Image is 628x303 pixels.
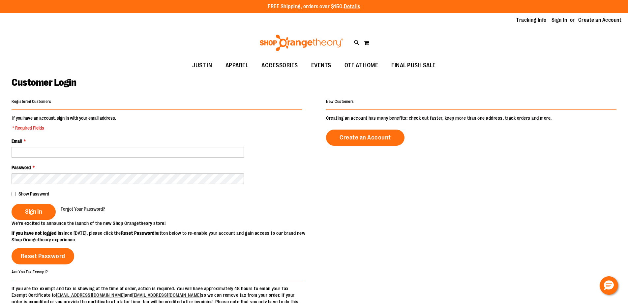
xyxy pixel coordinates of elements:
strong: Reset Password [121,230,155,236]
span: JUST IN [192,58,212,73]
span: Create an Account [340,134,391,141]
strong: New Customers [326,99,354,104]
a: Sign In [552,16,567,24]
a: ACCESSORIES [255,58,305,73]
strong: Registered Customers [12,99,51,104]
span: Show Password [18,191,49,197]
span: FINAL PUSH SALE [391,58,436,73]
a: Create an Account [578,16,622,24]
p: since [DATE], please click the button below to re-enable your account and gain access to our bran... [12,230,314,243]
p: Creating an account has many benefits: check out faster, keep more than one address, track orders... [326,115,616,121]
span: Email [12,138,22,144]
a: Forgot Your Password? [61,206,105,212]
span: EVENTS [311,58,331,73]
legend: If you have an account, sign in with your email address. [12,115,117,131]
a: [EMAIL_ADDRESS][DOMAIN_NAME] [56,292,125,298]
span: Sign In [25,208,42,215]
a: Create an Account [326,130,404,146]
a: APPAREL [219,58,255,73]
a: Details [344,4,360,10]
span: APPAREL [225,58,249,73]
span: OTF AT HOME [344,58,378,73]
span: Customer Login [12,77,76,88]
p: We’re excited to announce the launch of the new Shop Orangetheory store! [12,220,314,227]
button: Sign In [12,204,56,220]
strong: Are You Tax Exempt? [12,269,48,274]
a: [EMAIL_ADDRESS][DOMAIN_NAME] [132,292,201,298]
a: OTF AT HOME [338,58,385,73]
img: Shop Orangetheory [259,35,344,51]
a: FINAL PUSH SALE [385,58,442,73]
strong: If you have not logged in [12,230,61,236]
span: * Required Fields [12,125,116,131]
span: Password [12,165,31,170]
p: FREE Shipping, orders over $150. [268,3,360,11]
a: EVENTS [305,58,338,73]
a: Tracking Info [516,16,547,24]
a: JUST IN [186,58,219,73]
span: ACCESSORIES [261,58,298,73]
a: Reset Password [12,248,74,264]
span: Reset Password [21,253,65,260]
button: Hello, have a question? Let’s chat. [600,276,618,295]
